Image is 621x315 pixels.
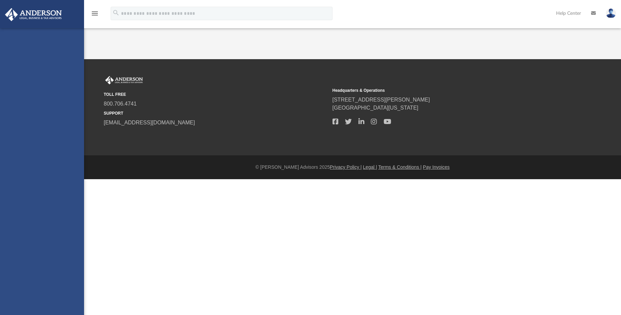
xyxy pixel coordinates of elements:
a: [EMAIL_ADDRESS][DOMAIN_NAME] [104,120,195,125]
small: Headquarters & Operations [333,87,556,93]
a: menu [91,13,99,17]
a: Privacy Policy | [330,164,362,170]
a: [GEOGRAPHIC_DATA][US_STATE] [333,105,419,111]
div: © [PERSON_NAME] Advisors 2025 [84,164,621,171]
img: Anderson Advisors Platinum Portal [104,76,144,85]
a: 800.706.4741 [104,101,137,107]
small: SUPPORT [104,110,328,116]
i: menu [91,9,99,17]
a: Terms & Conditions | [378,164,422,170]
img: User Pic [606,8,616,18]
a: Pay Invoices [423,164,450,170]
a: Legal | [363,164,377,170]
a: [STREET_ADDRESS][PERSON_NAME] [333,97,430,103]
small: TOLL FREE [104,91,328,97]
img: Anderson Advisors Platinum Portal [3,8,64,21]
i: search [112,9,120,16]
